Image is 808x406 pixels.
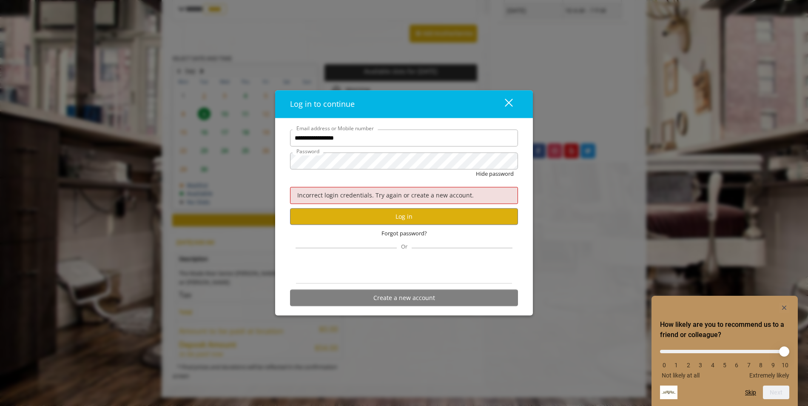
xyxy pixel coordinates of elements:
[745,362,753,369] li: 7
[757,362,765,369] li: 8
[749,372,789,379] span: Extremely likely
[292,147,324,155] label: Password
[660,303,789,399] div: How likely are you to recommend us to a friend or colleague? Select an option from 0 to 10, with ...
[779,303,789,313] button: Hide survey
[672,362,680,369] li: 1
[745,389,756,396] button: Skip
[290,209,518,225] button: Log in
[495,98,512,111] div: close dialog
[290,99,355,109] span: Log in to continue
[763,386,789,399] button: Next question
[696,362,705,369] li: 3
[297,191,474,199] span: Incorrect login credentials. Try again or create a new account.
[361,259,447,278] iframe: Sign in with Google Button
[660,362,669,369] li: 0
[476,169,514,178] button: Hide password
[720,362,729,369] li: 5
[708,362,717,369] li: 4
[660,343,789,379] div: How likely are you to recommend us to a friend or colleague? Select an option from 0 to 10, with ...
[769,362,777,369] li: 9
[660,320,789,340] h2: How likely are you to recommend us to a friend or colleague? Select an option from 0 to 10, with ...
[290,289,518,306] button: Create a new account
[781,362,789,369] li: 10
[290,152,518,169] input: Password
[732,362,741,369] li: 6
[662,372,700,379] span: Not likely at all
[381,229,427,238] span: Forgot password?
[489,95,518,113] button: close dialog
[397,243,412,250] span: Or
[292,124,378,132] label: Email address or Mobile number
[290,129,518,146] input: Email address or Mobile number
[684,362,693,369] li: 2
